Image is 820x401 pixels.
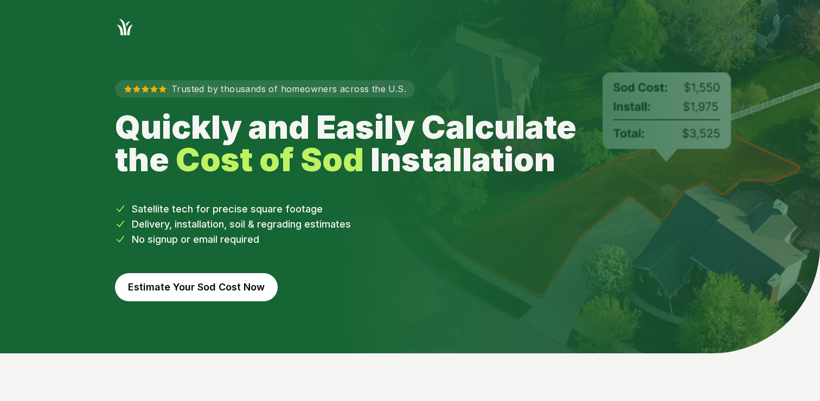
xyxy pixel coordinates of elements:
[115,111,601,176] h1: Quickly and Easily Calculate the Installation
[304,218,351,230] span: estimates
[115,80,415,98] p: Trusted by thousands of homeowners across the U.S.
[115,273,278,301] button: Estimate Your Sod Cost Now
[115,217,705,232] li: Delivery, installation, soil & regrading
[115,232,705,247] li: No signup or email required
[176,140,364,179] strong: Cost of Sod
[115,202,705,217] li: Satellite tech for precise square footage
